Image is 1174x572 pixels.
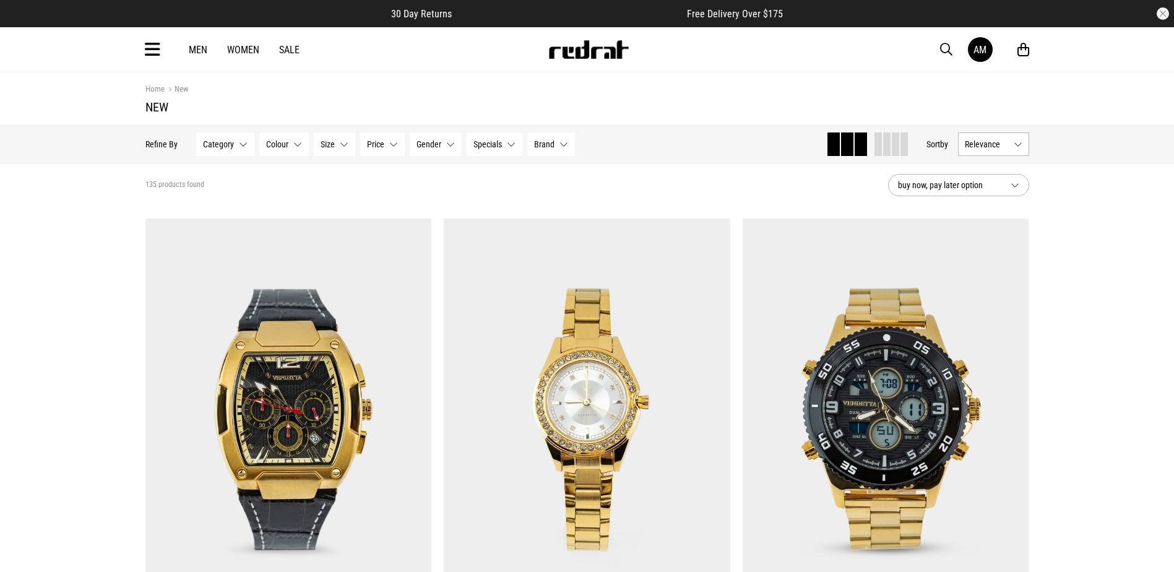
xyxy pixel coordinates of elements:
[266,139,288,149] span: Colour
[958,132,1029,156] button: Relevance
[227,44,259,56] a: Women
[321,139,335,149] span: Size
[534,139,555,149] span: Brand
[367,139,384,149] span: Price
[467,132,522,156] button: Specials
[973,44,986,56] div: AM
[196,132,254,156] button: Category
[165,84,188,96] a: New
[926,137,948,152] button: Sortby
[203,139,234,149] span: Category
[527,132,575,156] button: Brand
[145,180,204,190] span: 135 products found
[965,139,1009,149] span: Relevance
[360,132,405,156] button: Price
[888,174,1029,196] button: buy now, pay later option
[314,132,355,156] button: Size
[259,132,309,156] button: Colour
[189,44,207,56] a: Men
[548,40,629,59] img: Redrat logo
[417,139,441,149] span: Gender
[145,139,178,149] p: Refine By
[279,44,300,56] a: Sale
[940,139,948,149] span: by
[898,178,1001,193] span: buy now, pay later option
[687,8,783,20] span: Free Delivery Over $175
[145,100,1029,115] h1: New
[473,139,502,149] span: Specials
[477,7,662,20] iframe: Customer reviews powered by Trustpilot
[391,8,452,20] span: 30 Day Returns
[410,132,462,156] button: Gender
[145,84,165,93] a: Home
